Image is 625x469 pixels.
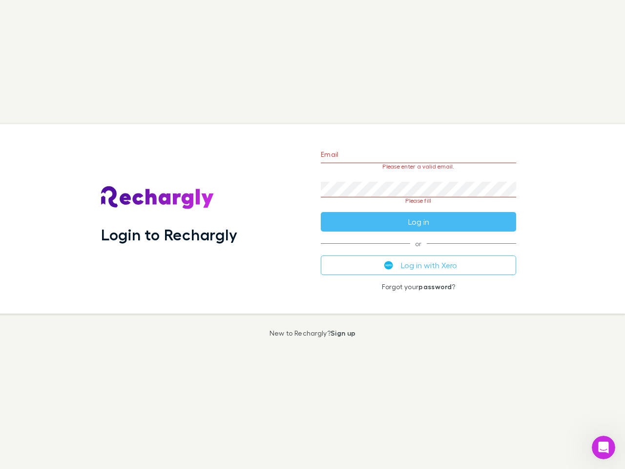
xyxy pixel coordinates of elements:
[270,329,356,337] p: New to Rechargly?
[321,243,516,244] span: or
[321,256,516,275] button: Log in with Xero
[384,261,393,270] img: Xero's logo
[321,197,516,204] p: Please fill
[101,225,237,244] h1: Login to Rechargly
[321,283,516,291] p: Forgot your ?
[321,212,516,232] button: Log in
[331,329,355,337] a: Sign up
[592,436,615,459] iframe: Intercom live chat
[418,282,452,291] a: password
[321,163,516,170] p: Please enter a valid email.
[101,186,214,210] img: Rechargly's Logo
